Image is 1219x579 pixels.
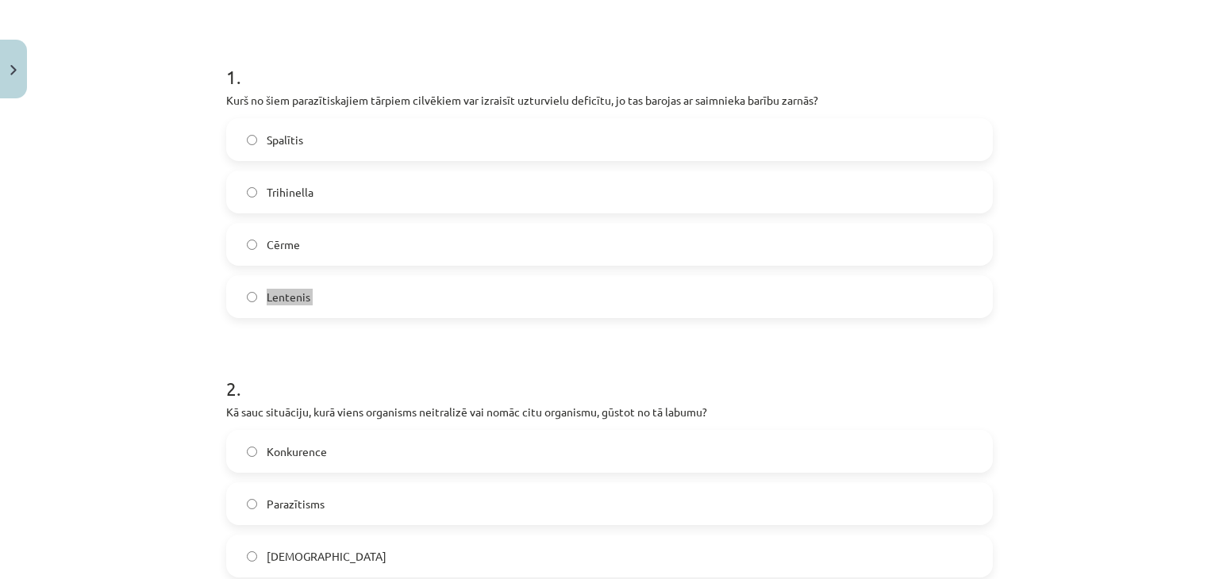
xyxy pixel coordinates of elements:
span: Lentenis [267,289,310,305]
span: [DEMOGRAPHIC_DATA] [267,548,386,565]
input: Lentenis [247,292,257,302]
h1: 2 . [226,350,993,399]
input: Konkurence [247,447,257,457]
span: Konkurence [267,443,327,460]
input: Parazītisms [247,499,257,509]
span: Parazītisms [267,496,325,512]
p: Kā sauc situāciju, kurā viens organisms neitralizē vai nomāc citu organismu, gūstot no tā labumu? [226,404,993,420]
span: Cērme [267,236,300,253]
img: icon-close-lesson-0947bae3869378f0d4975bcd49f059093ad1ed9edebbc8119c70593378902aed.svg [10,65,17,75]
p: Kurš no šiem parazītiskajiem tārpiem cilvēkiem var izraisīt uzturvielu deficītu, jo tas barojas a... [226,92,993,109]
h1: 1 . [226,38,993,87]
input: Cērme [247,240,257,250]
input: Spalītis [247,135,257,145]
span: Spalītis [267,132,303,148]
input: [DEMOGRAPHIC_DATA] [247,551,257,562]
span: Trihinella [267,184,313,201]
input: Trihinella [247,187,257,197]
